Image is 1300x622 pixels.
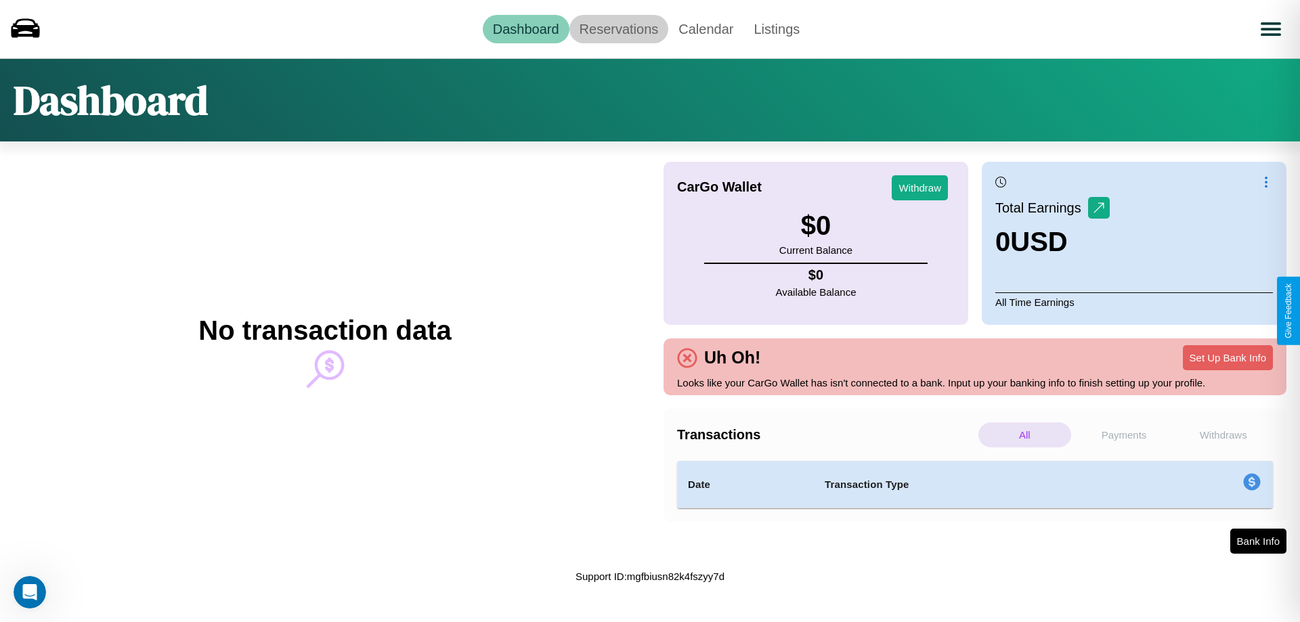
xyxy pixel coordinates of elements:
a: Calendar [668,15,743,43]
h4: CarGo Wallet [677,179,762,195]
h4: Uh Oh! [697,348,767,368]
p: Payments [1078,422,1171,447]
div: Give Feedback [1284,284,1293,338]
button: Bank Info [1230,529,1286,554]
h4: Transaction Type [825,476,1132,493]
h1: Dashboard [14,72,208,128]
iframe: Intercom live chat [14,576,46,608]
button: Set Up Bank Info [1183,345,1273,370]
button: Open menu [1252,10,1290,48]
a: Reservations [569,15,669,43]
p: Withdraws [1177,422,1270,447]
h3: $ 0 [779,210,852,241]
h2: No transaction data [198,315,451,346]
p: Total Earnings [995,196,1088,220]
p: Support ID: mgfbiusn82k4fszyy7d [576,567,724,585]
h4: Date [688,476,803,493]
h3: 0 USD [995,227,1110,257]
button: Withdraw [892,175,948,200]
p: Current Balance [779,241,852,259]
a: Dashboard [483,15,569,43]
h4: Transactions [677,427,975,443]
p: Looks like your CarGo Wallet has isn't connected to a bank. Input up your banking info to finish ... [677,374,1273,392]
p: All [978,422,1071,447]
table: simple table [677,461,1273,508]
a: Listings [743,15,810,43]
p: Available Balance [776,283,857,301]
h4: $ 0 [776,267,857,283]
p: All Time Earnings [995,292,1273,311]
